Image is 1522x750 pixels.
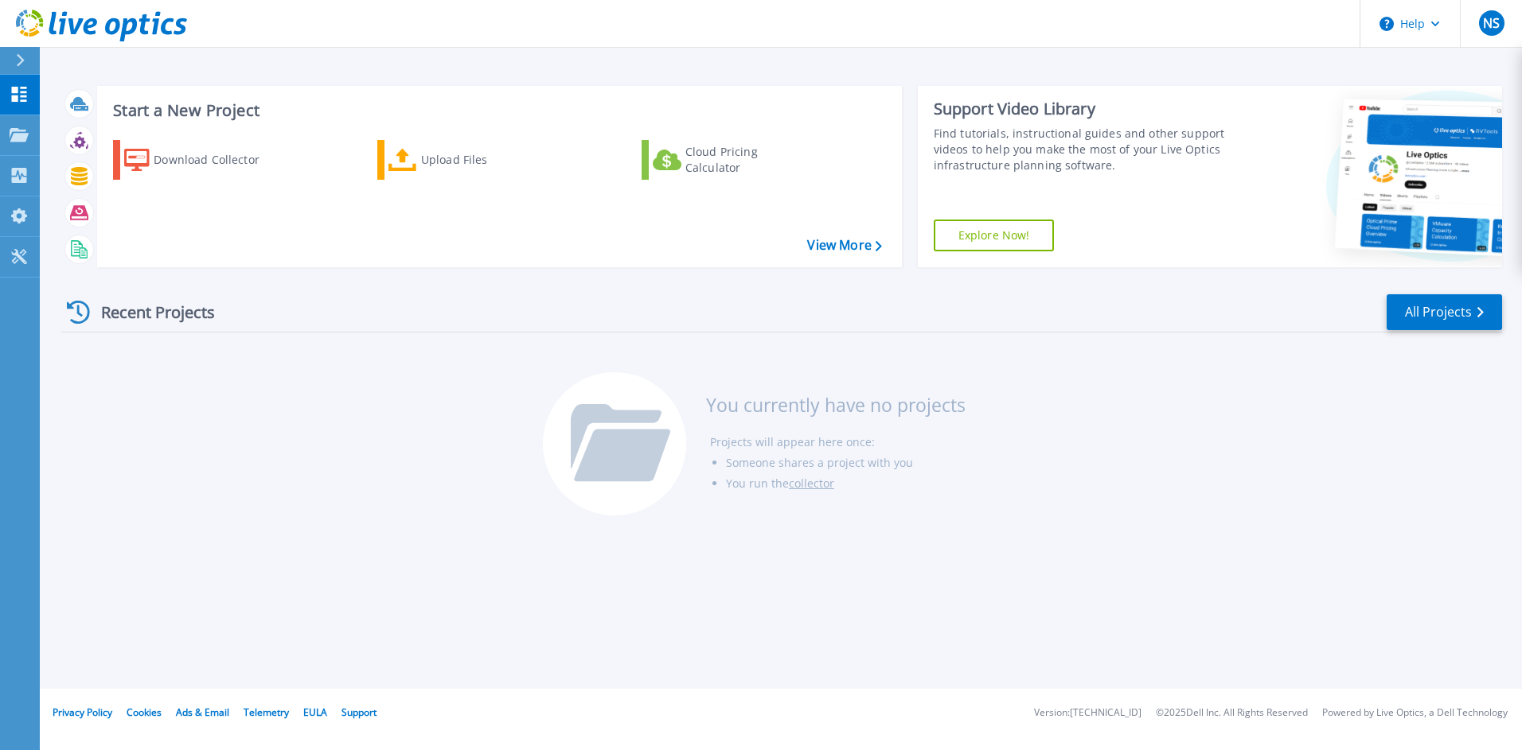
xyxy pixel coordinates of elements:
a: View More [807,238,881,253]
a: Explore Now! [934,220,1055,251]
a: Cookies [127,705,162,719]
a: Support [341,705,377,719]
div: Download Collector [154,144,281,176]
a: Privacy Policy [53,705,112,719]
a: Telemetry [244,705,289,719]
a: EULA [303,705,327,719]
a: Download Collector [113,140,291,180]
li: Projects will appear here once: [710,432,966,453]
div: Recent Projects [61,293,236,332]
a: Upload Files [377,140,555,180]
li: You run the [726,473,966,494]
div: Support Video Library [934,99,1231,119]
div: Upload Files [421,144,548,176]
a: Cloud Pricing Calculator [642,140,819,180]
li: Someone shares a project with you [726,453,966,473]
a: All Projects [1387,294,1502,330]
div: Cloud Pricing Calculator [685,144,813,176]
h3: Start a New Project [113,102,881,119]
div: Find tutorials, instructional guides and other support videos to help you make the most of your L... [934,126,1231,173]
a: Ads & Email [176,705,229,719]
li: Powered by Live Optics, a Dell Technology [1322,708,1508,718]
li: Version: [TECHNICAL_ID] [1034,708,1141,718]
h3: You currently have no projects [706,396,966,414]
li: © 2025 Dell Inc. All Rights Reserved [1156,708,1308,718]
span: NS [1483,17,1500,29]
a: collector [789,476,834,491]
